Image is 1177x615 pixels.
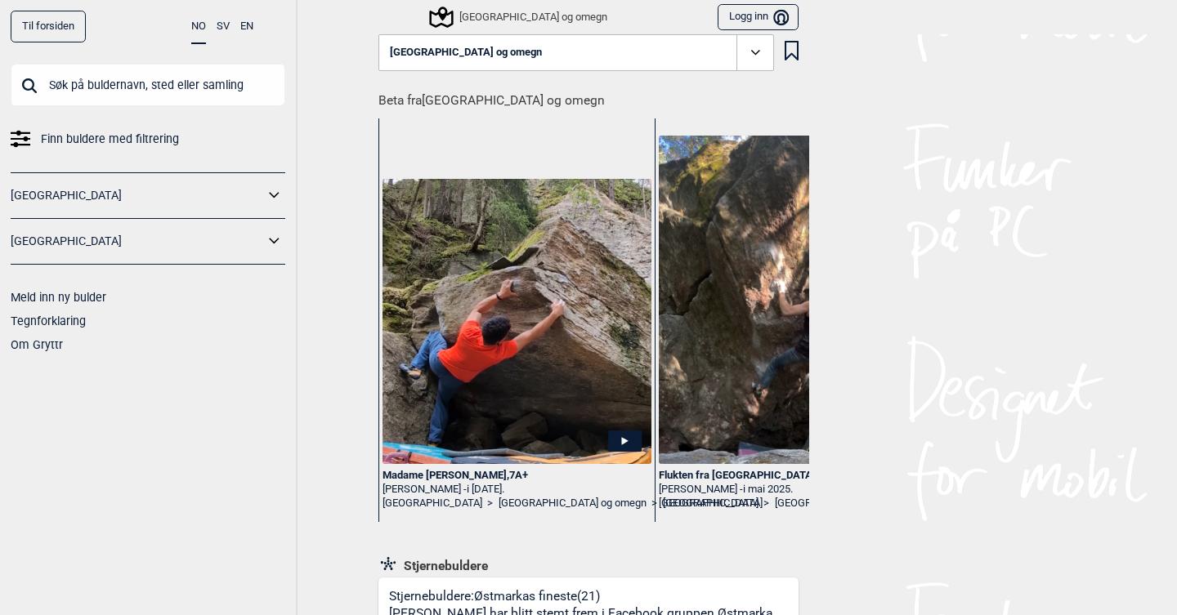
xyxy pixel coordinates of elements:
[659,469,928,483] div: Flukten fra [GEOGRAPHIC_DATA] , 7B
[398,558,488,574] span: Stjernebuldere
[659,136,928,464] img: Fredrik pa Flukten fra Alcatraz
[378,82,809,110] h1: Beta fra [GEOGRAPHIC_DATA] og omegn
[378,34,774,72] button: [GEOGRAPHIC_DATA] og omegn
[11,64,285,106] input: Søk på buldernavn, sted eller samling
[11,314,86,328] a: Tegnforklaring
[11,338,63,351] a: Om Gryttr
[191,11,206,44] button: NO
[659,497,759,510] a: [GEOGRAPHIC_DATA]
[763,497,769,510] span: >
[499,497,647,510] a: [GEOGRAPHIC_DATA] og omegn
[11,11,86,42] a: Til forsiden
[217,11,230,42] button: SV
[651,497,657,510] span: >
[11,184,264,207] a: [GEOGRAPHIC_DATA]
[383,469,651,483] div: Madame [PERSON_NAME] , 7A+
[432,7,607,27] div: [GEOGRAPHIC_DATA] og omegn
[383,497,482,510] a: [GEOGRAPHIC_DATA]
[383,483,651,497] div: [PERSON_NAME] -
[240,11,253,42] button: EN
[487,497,493,510] span: >
[775,497,923,510] a: [GEOGRAPHIC_DATA] og omegn
[383,179,651,464] img: Knut pa Madame Forte
[41,127,179,151] span: Finn buldere med filtrering
[743,483,793,495] span: i mai 2025.
[11,291,106,304] a: Meld inn ny bulder
[718,4,799,31] button: Logg inn
[390,47,542,59] span: [GEOGRAPHIC_DATA] og omegn
[11,127,285,151] a: Finn buldere med filtrering
[659,483,928,497] div: [PERSON_NAME] -
[11,230,264,253] a: [GEOGRAPHIC_DATA]
[467,483,504,495] span: i [DATE].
